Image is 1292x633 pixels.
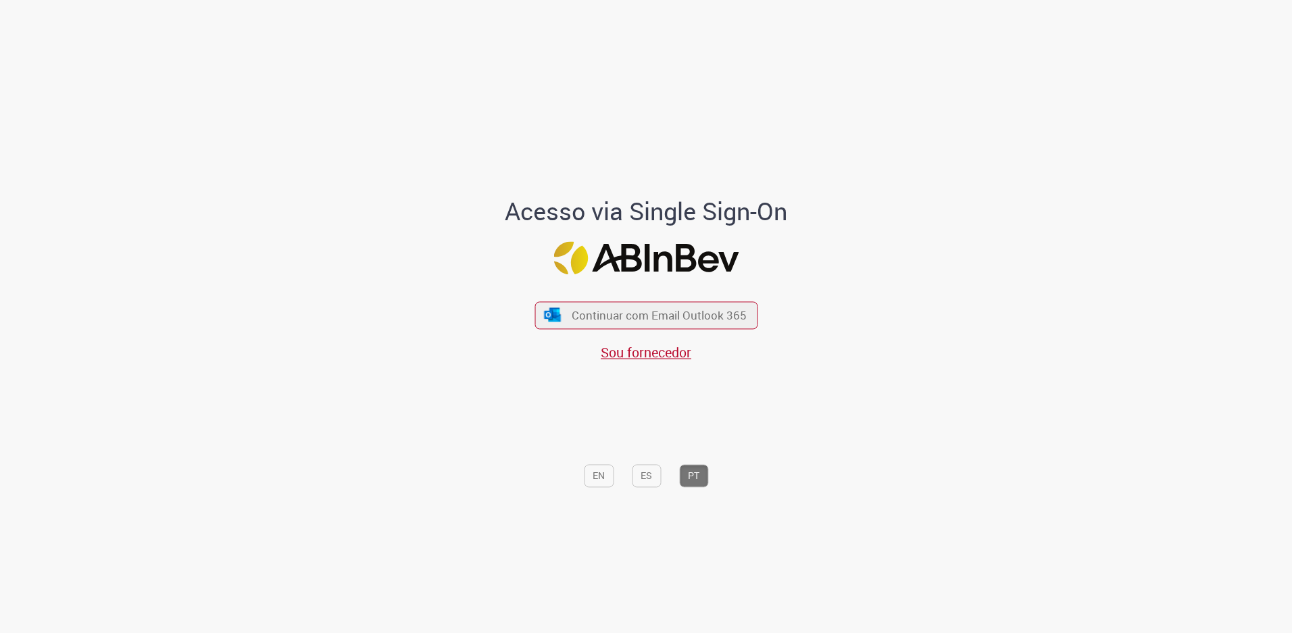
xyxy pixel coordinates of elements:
span: Continuar com Email Outlook 365 [572,307,747,323]
h1: Acesso via Single Sign-On [459,199,834,226]
button: ES [632,465,661,488]
a: Sou fornecedor [601,343,691,361]
button: ícone Azure/Microsoft 360 Continuar com Email Outlook 365 [535,301,757,329]
img: Logo ABInBev [553,241,739,274]
button: PT [679,465,708,488]
button: EN [584,465,614,488]
img: ícone Azure/Microsoft 360 [543,308,562,322]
